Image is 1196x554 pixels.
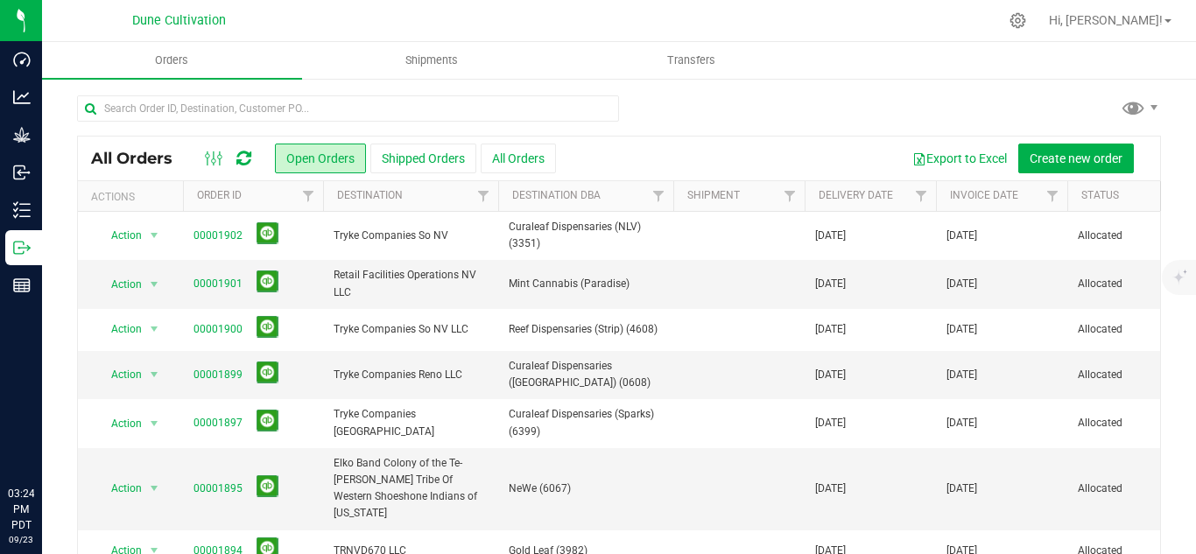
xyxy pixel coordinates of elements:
span: Dune Cultivation [132,13,226,28]
div: Actions [91,191,176,203]
span: Curaleaf Dispensaries (NLV) (3351) [509,219,663,252]
span: [DATE] [815,321,846,338]
div: Manage settings [1007,12,1029,29]
a: Orders [42,42,302,79]
span: select [144,317,165,341]
inline-svg: Inbound [13,164,31,181]
p: 09/23 [8,533,34,546]
span: Action [95,317,143,341]
a: Destination [337,189,403,201]
inline-svg: Analytics [13,88,31,106]
span: [DATE] [946,276,977,292]
span: Retail Facilities Operations NV LLC [334,267,488,300]
iframe: Resource center [18,414,70,466]
inline-svg: Inventory [13,201,31,219]
span: Tryke Companies So NV [334,228,488,244]
span: Hi, [PERSON_NAME]! [1049,13,1163,27]
span: Tryke Companies Reno LLC [334,367,488,383]
span: [DATE] [815,480,846,497]
a: Filter [644,181,673,211]
a: 00001900 [193,321,243,338]
a: 00001902 [193,228,243,244]
span: Reef Dispensaries (Strip) (4608) [509,321,663,338]
inline-svg: Outbound [13,239,31,256]
a: 00001901 [193,276,243,292]
span: Curaleaf Dispensaries ([GEOGRAPHIC_DATA]) (0608) [509,358,663,391]
span: Action [95,411,143,436]
a: Filter [1038,181,1067,211]
button: Open Orders [275,144,366,173]
a: Shipments [302,42,562,79]
a: Filter [294,181,323,211]
a: Filter [907,181,936,211]
span: [DATE] [946,321,977,338]
span: Tryke Companies [GEOGRAPHIC_DATA] [334,406,488,439]
span: Create new order [1030,151,1122,165]
span: Action [95,362,143,387]
a: Status [1081,189,1119,201]
span: Action [95,223,143,248]
inline-svg: Reports [13,277,31,294]
span: Orders [131,53,212,68]
span: Allocated [1078,415,1188,431]
inline-svg: Grow [13,126,31,144]
a: Delivery Date [819,189,893,201]
span: [DATE] [946,480,977,497]
span: select [144,476,165,501]
span: Curaleaf Dispensaries (Sparks) (6399) [509,406,663,439]
a: Filter [469,181,498,211]
span: Elko Band Colony of the Te-[PERSON_NAME] Tribe Of Western Shoeshone Indians of [US_STATE] [334,455,488,522]
span: [DATE] [946,415,977,431]
span: select [144,223,165,248]
input: Search Order ID, Destination, Customer PO... [77,95,619,122]
span: Allocated [1078,367,1188,383]
span: Allocated [1078,276,1188,292]
button: Create new order [1018,144,1134,173]
span: [DATE] [815,276,846,292]
span: Tryke Companies So NV LLC [334,321,488,338]
span: [DATE] [946,367,977,383]
a: 00001897 [193,415,243,431]
a: Filter [776,181,805,211]
a: 00001895 [193,480,243,497]
span: Action [95,272,143,297]
span: select [144,272,165,297]
inline-svg: Dashboard [13,51,31,68]
a: Shipment [687,189,740,201]
span: NeWe (6067) [509,480,663,497]
span: [DATE] [815,415,846,431]
a: Invoice Date [950,189,1018,201]
button: Export to Excel [901,144,1018,173]
span: All Orders [91,149,190,168]
button: Shipped Orders [370,144,476,173]
span: [DATE] [815,367,846,383]
span: select [144,362,165,387]
span: Allocated [1078,228,1188,244]
a: Order ID [197,189,242,201]
span: Transfers [644,53,739,68]
span: Shipments [382,53,482,68]
span: [DATE] [946,228,977,244]
span: [DATE] [815,228,846,244]
span: Action [95,476,143,501]
span: Allocated [1078,321,1188,338]
span: Allocated [1078,480,1188,497]
button: All Orders [481,144,556,173]
a: Destination DBA [512,189,601,201]
p: 03:24 PM PDT [8,486,34,533]
a: Transfers [561,42,821,79]
span: select [144,411,165,436]
span: Mint Cannabis (Paradise) [509,276,663,292]
a: 00001899 [193,367,243,383]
